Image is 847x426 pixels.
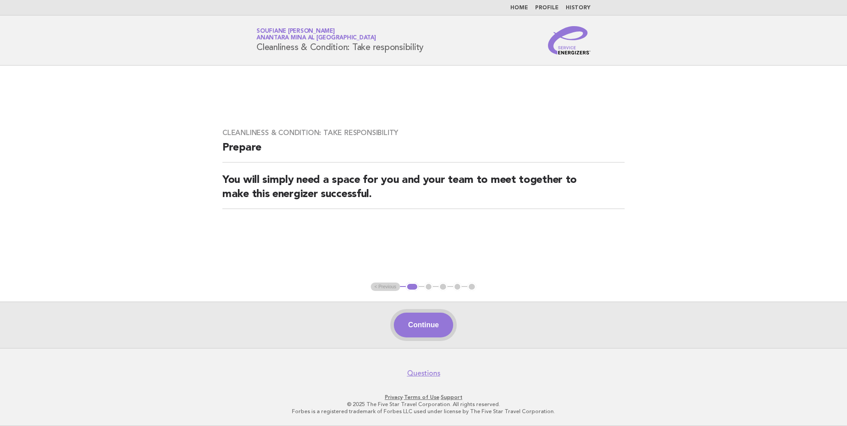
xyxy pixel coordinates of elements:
[394,313,453,337] button: Continue
[152,408,695,415] p: Forbes is a registered trademark of Forbes LLC used under license by The Five Star Travel Corpora...
[256,29,423,52] h1: Cleanliness & Condition: Take responsibility
[535,5,559,11] a: Profile
[441,394,462,400] a: Support
[152,401,695,408] p: © 2025 The Five Star Travel Corporation. All rights reserved.
[404,394,439,400] a: Terms of Use
[222,173,625,209] h2: You will simply need a space for you and your team to meet together to make this energizer succes...
[407,369,440,378] a: Questions
[256,28,376,41] a: Soufiane [PERSON_NAME]Anantara Mina al [GEOGRAPHIC_DATA]
[222,141,625,163] h2: Prepare
[152,394,695,401] p: · ·
[222,128,625,137] h3: Cleanliness & Condition: Take responsibility
[406,283,419,291] button: 1
[566,5,591,11] a: History
[510,5,528,11] a: Home
[548,26,591,54] img: Service Energizers
[385,394,403,400] a: Privacy
[256,35,376,41] span: Anantara Mina al [GEOGRAPHIC_DATA]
